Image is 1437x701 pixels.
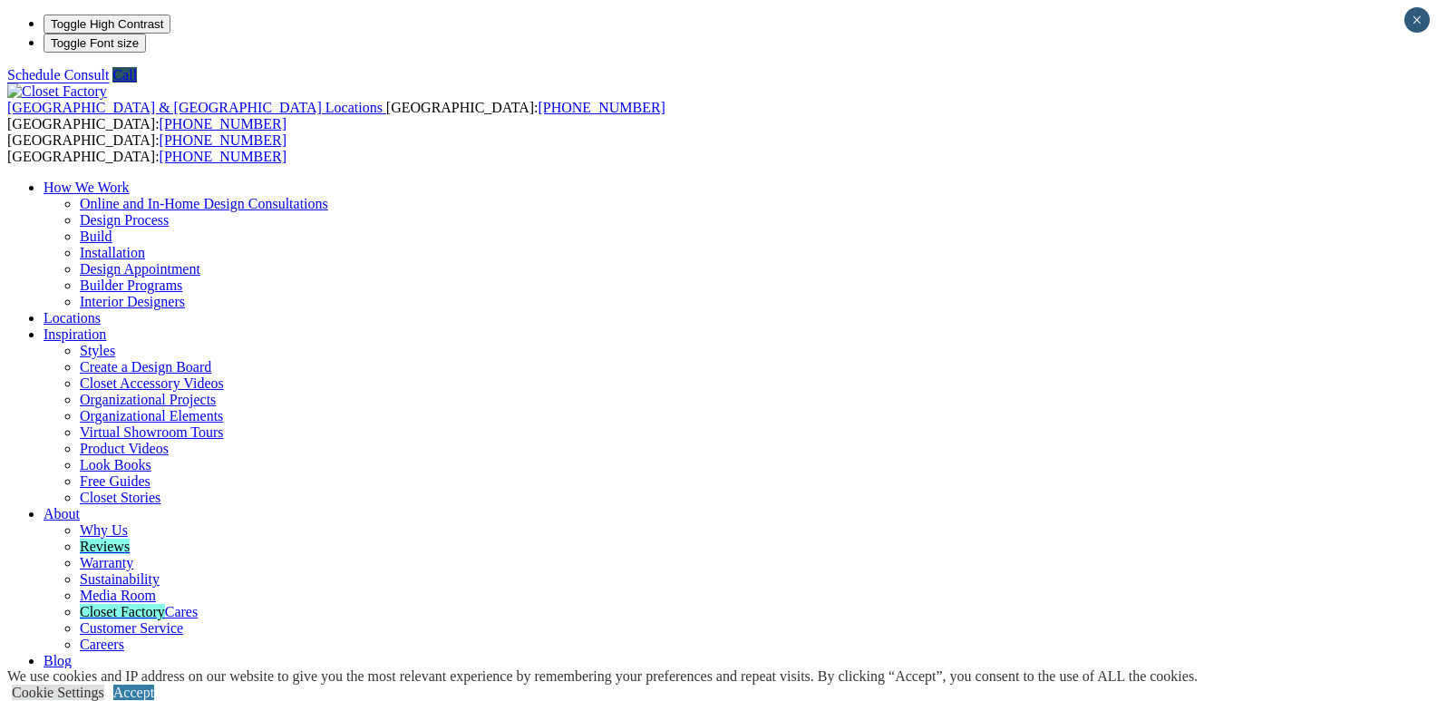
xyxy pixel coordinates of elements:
a: Styles [80,343,115,358]
button: Toggle Font size [44,34,146,53]
a: [PHONE_NUMBER] [160,132,286,148]
a: Blog [44,653,72,668]
mark: Closet Factory [80,604,165,619]
a: Inspiration [44,326,106,342]
a: Product Videos [80,441,169,456]
a: Installation [80,245,145,260]
a: Online and In-Home Design Consultations [80,196,328,211]
a: Create a Design Board [80,359,211,375]
a: Builder Programs [80,277,182,293]
a: [PHONE_NUMBER] [160,149,286,164]
a: Closet Accessory Videos [80,375,224,391]
a: Locations [44,310,101,326]
a: Warranty [80,555,133,570]
a: Interior Designers [80,294,185,309]
a: Schedule Consult [7,67,109,83]
a: [GEOGRAPHIC_DATA] & [GEOGRAPHIC_DATA] Locations [7,100,386,115]
a: Customer Service [80,620,183,636]
a: Look Books [80,457,151,472]
a: Closet Stories [80,490,160,505]
a: Media Room [80,588,156,603]
a: Reviews [80,539,130,554]
button: Toggle High Contrast [44,15,170,34]
a: [PHONE_NUMBER] [538,100,665,115]
a: Build [80,229,112,244]
a: About [44,506,80,521]
a: Closet FactoryCares [80,604,198,619]
span: [GEOGRAPHIC_DATA]: [GEOGRAPHIC_DATA]: [7,132,286,164]
a: Organizational Projects [80,392,216,407]
a: [PHONE_NUMBER] [160,116,286,131]
a: Virtual Showroom Tours [80,424,224,440]
a: Why Us [80,522,128,538]
a: Accept [113,685,154,700]
a: Call [112,67,137,83]
a: Organizational Elements [80,408,223,424]
img: Closet Factory [7,83,107,100]
a: Careers [80,637,124,652]
a: Design Process [80,212,169,228]
a: Design Appointment [80,261,200,277]
span: [GEOGRAPHIC_DATA] & [GEOGRAPHIC_DATA] Locations [7,100,383,115]
span: Toggle High Contrast [51,17,163,31]
div: We use cookies and IP address on our website to give you the most relevant experience by remember... [7,668,1198,685]
a: Cookie Settings [12,685,104,700]
a: Sustainability [80,571,160,587]
span: Toggle Font size [51,36,139,50]
span: [GEOGRAPHIC_DATA]: [GEOGRAPHIC_DATA]: [7,100,665,131]
a: Free Guides [80,473,150,489]
a: How We Work [44,180,130,195]
button: Close [1404,7,1430,33]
